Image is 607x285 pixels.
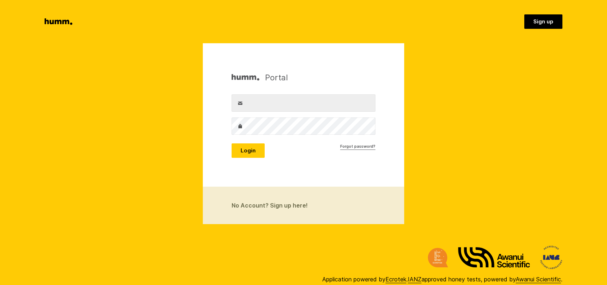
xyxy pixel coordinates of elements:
[322,275,562,284] div: Application powered by . approved honey tests, powered by .
[340,143,375,150] a: Forgot password?
[524,14,562,29] a: Sign up
[408,276,421,283] a: IANZ
[385,276,406,283] a: Ecrotek
[232,143,265,158] button: Login
[516,276,561,283] a: Awanui Scientific
[428,248,448,267] img: Ecrotek
[458,247,530,268] img: Awanui Scientific
[203,187,404,224] a: No Account? Sign up here!
[232,72,288,83] h1: Portal
[540,246,562,269] img: International Accreditation New Zealand
[232,72,259,83] img: Humm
